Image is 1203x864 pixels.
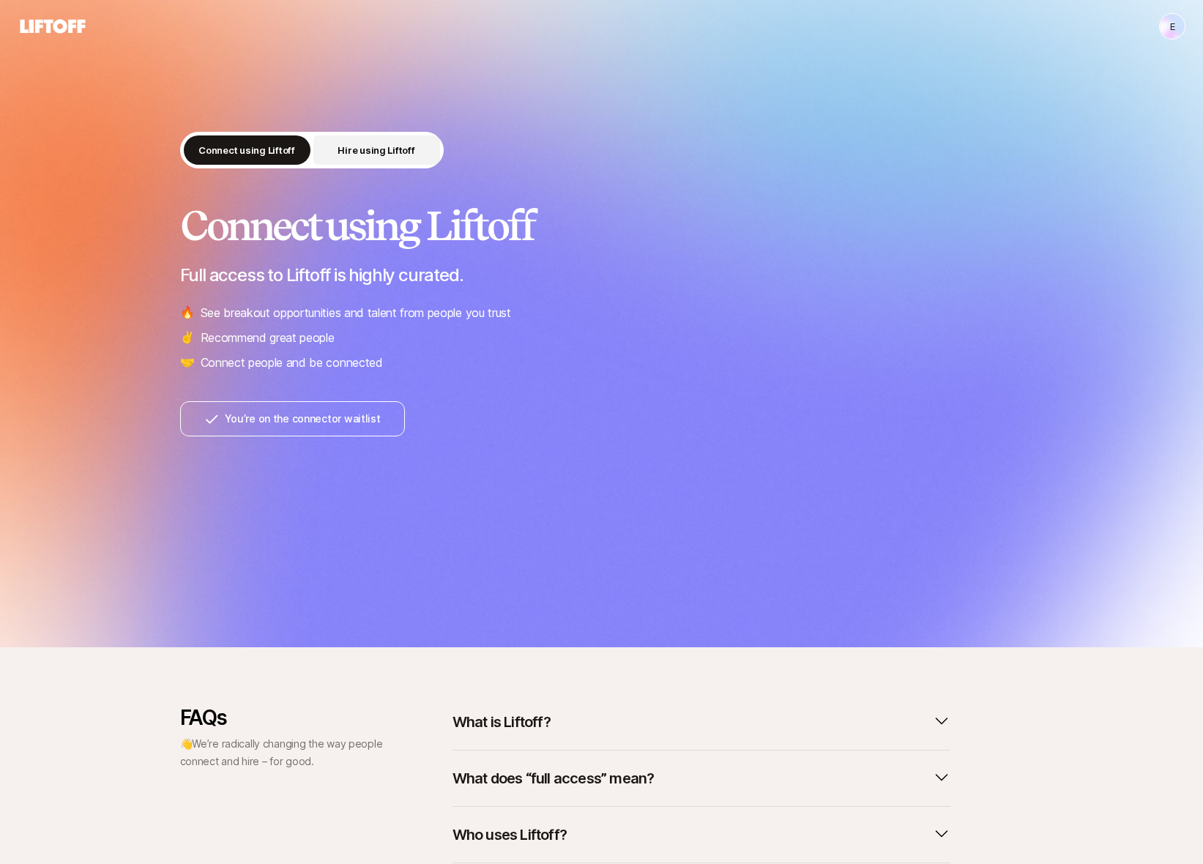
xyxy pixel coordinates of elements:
[180,204,1024,247] h2: Connect using Liftoff
[180,353,195,372] span: 🤝
[1170,18,1175,35] p: E
[180,265,1024,286] p: Full access to Liftoff is highly curated.
[452,824,567,845] p: Who uses Liftoff?
[452,712,551,732] p: What is Liftoff?
[201,353,383,372] p: Connect people and be connected
[1159,13,1185,40] button: E
[180,328,195,347] span: ✌️
[452,762,950,794] button: What does “full access” mean?
[452,706,950,738] button: What is Liftoff?
[198,143,295,157] p: Connect using Liftoff
[180,706,385,729] p: FAQs
[201,328,335,347] p: Recommend great people
[338,143,414,157] p: Hire using Liftoff
[180,303,195,322] span: 🔥
[180,401,405,436] button: You’re on the connector waitlist
[452,819,950,851] button: Who uses Liftoff?
[180,735,385,770] p: 👋
[201,303,511,322] p: See breakout opportunities and talent from people you trust
[180,737,383,767] span: We’re radically changing the way people connect and hire – for good.
[452,768,655,789] p: What does “full access” mean?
